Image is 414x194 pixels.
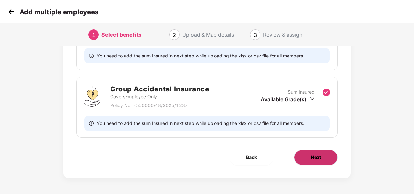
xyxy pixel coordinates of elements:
[110,84,209,94] h2: Group Accidental Insurance
[254,32,257,38] span: 3
[294,150,338,165] button: Next
[173,32,176,38] span: 2
[89,53,94,59] span: info-circle
[310,96,315,101] span: down
[84,86,100,107] img: svg+xml;base64,PHN2ZyB4bWxucz0iaHR0cDovL3d3dy53My5vcmcvMjAwMC9zdmciIHdpZHRoPSI0OS4zMjEiIGhlaWdodD...
[20,8,98,16] p: Add multiple employees
[182,29,234,40] div: Upload & Map details
[230,150,273,165] button: Back
[7,7,16,17] img: svg+xml;base64,PHN2ZyB4bWxucz0iaHR0cDovL3d3dy53My5vcmcvMjAwMC9zdmciIHdpZHRoPSIzMCIgaGVpZ2h0PSIzMC...
[311,154,321,161] span: Next
[110,93,209,100] p: Covers Employee Only
[101,29,141,40] div: Select benefits
[97,120,304,126] span: You need to add the sum Insured in next step while uploading the xlsx or csv file for all members.
[246,154,257,161] span: Back
[288,89,315,96] p: Sum Insured
[261,96,315,103] div: Available Grade(s)
[92,32,95,38] span: 1
[97,53,304,59] span: You need to add the sum Insured in next step while uploading the xlsx or csv file for all members.
[263,29,302,40] div: Review & assign
[110,102,209,109] p: Policy No. - 550000/48/2025/1237
[89,120,94,126] span: info-circle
